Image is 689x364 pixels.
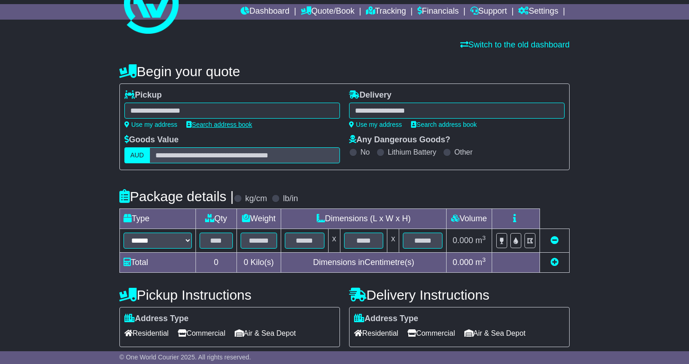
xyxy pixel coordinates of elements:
h4: Delivery Instructions [349,287,570,302]
td: x [387,229,399,253]
label: Any Dangerous Goods? [349,135,450,145]
span: m [475,258,486,267]
a: Financials [417,4,459,20]
label: Address Type [124,314,189,324]
label: Goods Value [124,135,179,145]
label: AUD [124,147,150,163]
td: Weight [237,209,281,229]
span: Commercial [178,326,225,340]
label: Delivery [349,90,391,100]
span: Residential [354,326,398,340]
td: Kilo(s) [237,253,281,273]
a: Search address book [186,121,252,128]
a: Support [470,4,507,20]
h4: Package details | [119,189,234,204]
sup: 3 [482,234,486,241]
span: © One World Courier 2025. All rights reserved. [119,354,251,361]
a: Quote/Book [301,4,355,20]
td: Dimensions (L x W x H) [281,209,447,229]
span: Residential [124,326,169,340]
span: m [475,236,486,245]
a: Dashboard [241,4,289,20]
label: Lithium Battery [388,148,437,156]
label: lb/in [283,194,298,204]
label: No [360,148,370,156]
a: Add new item [550,258,559,267]
td: Volume [446,209,492,229]
td: 0 [196,253,237,273]
h4: Begin your quote [119,64,570,79]
td: Total [120,253,196,273]
span: Air & Sea Depot [464,326,526,340]
span: 0.000 [452,258,473,267]
td: x [328,229,340,253]
span: 0 [244,258,248,267]
a: Use my address [124,121,177,128]
td: Dimensions in Centimetre(s) [281,253,447,273]
a: Remove this item [550,236,559,245]
a: Tracking [366,4,406,20]
td: Qty [196,209,237,229]
label: Address Type [354,314,418,324]
a: Settings [518,4,558,20]
span: Commercial [407,326,455,340]
td: Type [120,209,196,229]
h4: Pickup Instructions [119,287,340,302]
span: 0.000 [452,236,473,245]
a: Use my address [349,121,402,128]
label: kg/cm [245,194,267,204]
a: Switch to the old dashboard [460,40,570,49]
a: Search address book [411,121,477,128]
label: Other [454,148,473,156]
span: Air & Sea Depot [235,326,296,340]
label: Pickup [124,90,162,100]
sup: 3 [482,256,486,263]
